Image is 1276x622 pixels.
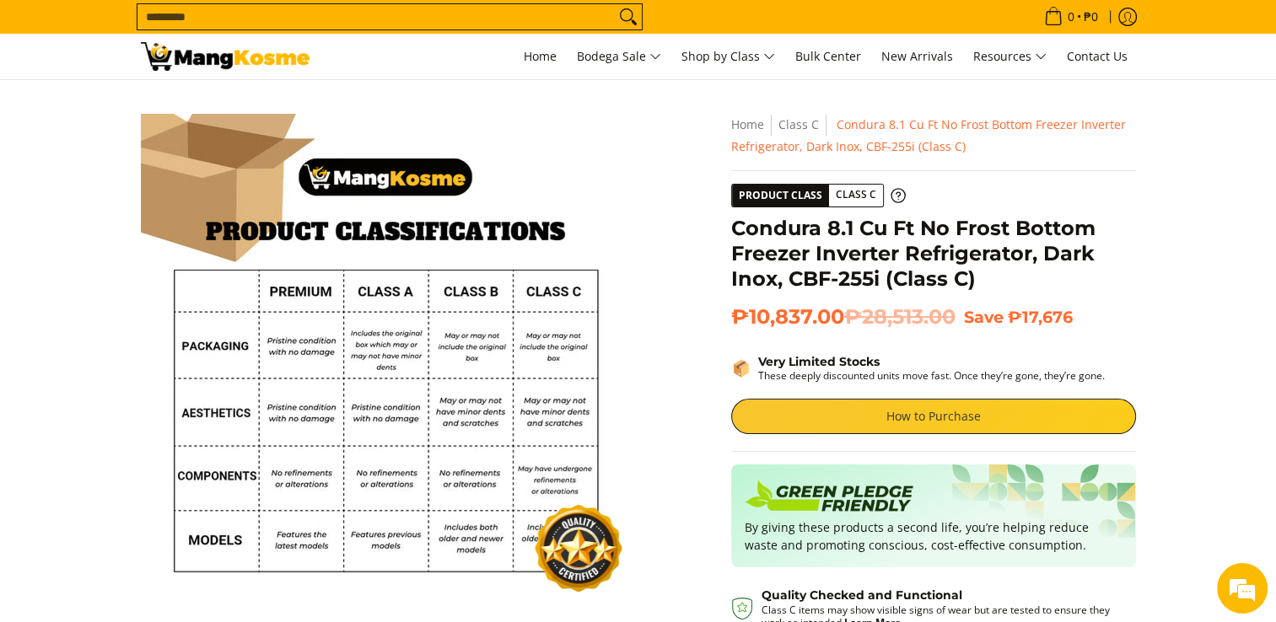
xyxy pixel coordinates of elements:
span: Resources [973,46,1047,67]
del: ₱28,513.00 [844,304,956,330]
button: Search [615,4,642,29]
span: • [1039,8,1103,26]
a: Resources [965,34,1055,79]
a: Bodega Sale [568,34,670,79]
em: Submit [247,489,306,512]
span: ₱17,676 [1008,307,1073,327]
div: Minimize live chat window [277,8,317,49]
a: How to Purchase [731,399,1136,434]
nav: Main Menu [326,34,1136,79]
span: Save [964,307,1004,327]
span: 0 [1065,11,1077,23]
nav: Breadcrumbs [731,114,1136,158]
strong: Very Limited Stocks [758,354,880,369]
p: By giving these products a second life, you’re helping reduce waste and promoting conscious, cost... [745,518,1123,554]
h1: Condura 8.1 Cu Ft No Frost Bottom Freezer Inverter Refrigerator, Dark Inox, CBF-255i (Class C) [731,216,1136,292]
span: New Arrivals [881,48,953,64]
strong: Quality Checked and Functional [762,587,962,603]
p: These deeply discounted units move fast. Once they’re gone, they’re gone. [758,369,1105,382]
a: Class C [778,116,819,132]
span: Contact Us [1067,48,1128,64]
span: Product Class [732,185,829,206]
a: Contact Us [1058,34,1136,79]
span: Condura 8.1 Cu Ft No Frost Bottom Freezer Inverter Refrigerator, Dark Inox, CBF-255i (Class C) [731,116,1126,154]
span: ₱10,837.00 [731,304,956,330]
a: New Arrivals [873,34,961,79]
span: We are offline. Please leave us a message. [35,197,294,367]
span: Bodega Sale [577,46,661,67]
span: Class C [829,185,883,206]
span: Shop by Class [681,46,775,67]
img: Condura 8.1 Cu Ft No Frost Bottom Freezer Inverter Refrigerator, Dark Inox, CBF-255i (Class C) [141,114,630,603]
img: Badge sustainability green pledge friendly [745,478,913,518]
span: Home [524,48,557,64]
img: Condura Bottom Freezer Inverter Ref CBF-255i (Class C) l Mang Kosme [141,42,310,71]
a: Home [515,34,565,79]
a: Bulk Center [787,34,870,79]
span: Bulk Center [795,48,861,64]
a: Shop by Class [673,34,783,79]
a: Home [731,116,764,132]
a: Product Class Class C [731,184,906,207]
span: ₱0 [1081,11,1101,23]
textarea: Type your message and click 'Submit' [8,430,321,489]
div: Leave a message [88,94,283,116]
